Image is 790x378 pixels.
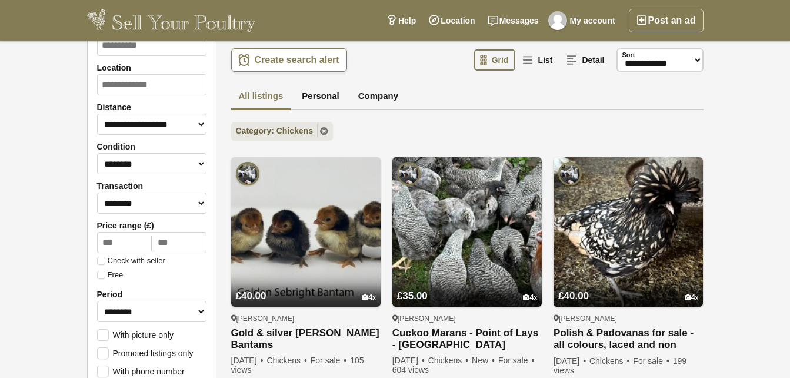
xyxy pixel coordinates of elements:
div: [PERSON_NAME] [554,314,703,323]
a: List [516,49,559,71]
label: Sort [622,50,635,60]
label: Promoted listings only [97,347,194,358]
img: Pilling Poultry [236,162,259,185]
a: My account [545,9,622,32]
span: 604 views [392,365,429,374]
a: Cuckoo Marans - Point of Lays - [GEOGRAPHIC_DATA] [392,327,542,351]
a: £40.00 4 [554,268,703,307]
span: Chickens [266,356,308,365]
img: Gameman [548,11,567,30]
a: Category: Chickens [231,122,333,141]
span: For sale [498,356,535,365]
span: For sale [311,356,348,365]
a: All listings [231,84,291,111]
span: New [472,356,496,365]
a: Company [351,84,406,111]
label: With picture only [97,329,174,340]
a: Grid [474,49,516,71]
a: Polish & Padovanas for sale - all colours, laced and non laced - all [DEMOGRAPHIC_DATA] [554,327,703,352]
label: With phone number [97,366,185,376]
span: £40.00 [558,290,589,301]
img: Gold & silver Sebright Bantams [231,157,381,307]
label: Check with seller [97,257,165,265]
label: Condition [97,142,206,151]
div: 4 [523,293,537,302]
img: Sell Your Poultry [87,9,256,32]
div: [PERSON_NAME] [392,314,542,323]
span: List [538,55,552,65]
span: £40.00 [236,290,266,301]
a: £35.00 4 [392,268,542,307]
a: Detail [561,49,611,71]
span: Chickens [428,356,470,365]
a: Location [422,9,481,32]
span: £35.00 [397,290,428,301]
label: Free [97,271,124,279]
img: Pilling Poultry [397,162,421,185]
a: Create search alert [231,48,347,72]
a: Gold & silver [PERSON_NAME] Bantams [231,327,381,351]
span: Detail [582,55,604,65]
span: Grid [492,55,509,65]
span: [DATE] [231,356,265,365]
label: Location [97,63,206,72]
label: Period [97,290,206,299]
a: £40.00 4 [231,268,381,307]
span: [DATE] [554,356,587,366]
img: Polish & Padovanas for sale - all colours, laced and non laced - all females [554,157,703,307]
span: [DATE] [392,356,426,365]
img: Pilling Poultry [558,162,582,185]
a: Personal [294,84,346,111]
span: Chickens [589,356,631,366]
img: Cuckoo Marans - Point of Lays - Lancashire [392,157,542,307]
div: [PERSON_NAME] [231,314,381,323]
span: 105 views [231,356,364,374]
span: 199 views [554,356,686,375]
a: Messages [482,9,545,32]
div: 4 [685,293,699,302]
div: 4 [362,293,376,302]
a: Help [380,9,422,32]
a: Post an ad [629,9,704,32]
label: Price range (£) [97,221,206,230]
span: For sale [633,356,670,366]
label: Transaction [97,181,206,191]
label: Distance [97,102,206,112]
span: Create search alert [255,54,339,66]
